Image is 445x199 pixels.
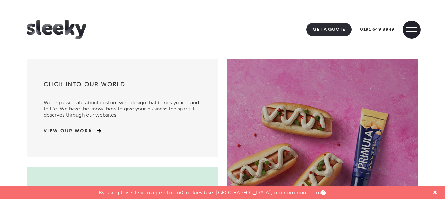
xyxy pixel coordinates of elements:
p: We’re passionate about custom web design that brings your brand to life. We have the know-how to ... [44,93,201,118]
a: 0191 649 8949 [353,23,401,36]
a: Cookies Use [182,189,213,196]
p: By using this site you agree to our . [GEOGRAPHIC_DATA], om nom nom nom [99,186,326,196]
a: Get A Quote [306,23,352,36]
img: Sleeky Web Design Newcastle [27,20,86,39]
h3: Click into our world [44,80,201,93]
